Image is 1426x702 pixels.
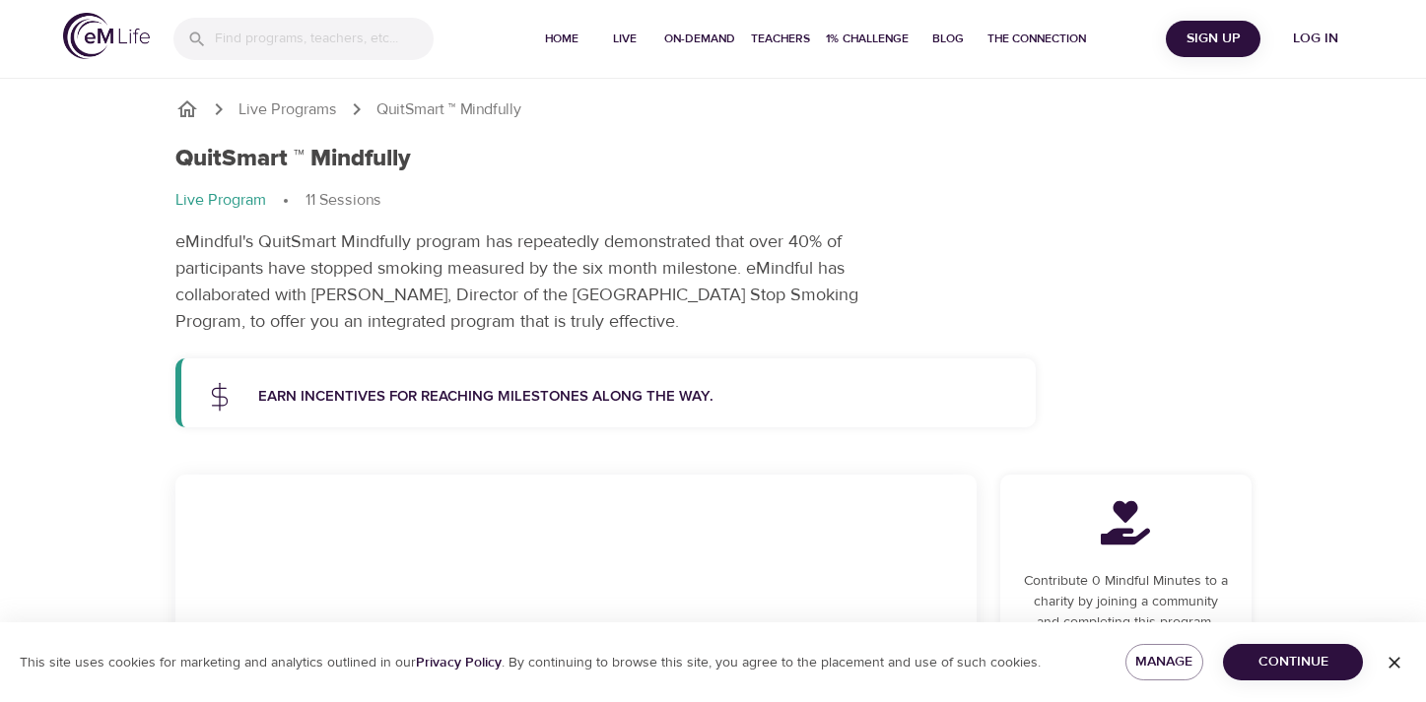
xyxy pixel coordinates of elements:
nav: breadcrumb [175,97,1252,121]
p: Contribute 0 Mindful Minutes to a charity by joining a community and completing this program. [1024,571,1228,633]
button: Manage [1125,644,1203,680]
p: Live Program [175,189,266,212]
h1: QuitSmart ™ Mindfully [175,145,411,173]
img: logo [63,13,150,59]
span: The Connection [987,29,1086,49]
a: Live Programs [238,98,337,121]
nav: breadcrumb [175,189,1252,213]
button: Log in [1268,21,1363,57]
span: Teachers [751,29,810,49]
p: eMindful's QuitSmart Mindfully program has repeatedly demonstrated that over 40% of participants ... [175,228,915,335]
button: Continue [1223,644,1363,680]
input: Find programs, teachers, etc... [215,18,434,60]
span: Continue [1239,650,1347,674]
a: Privacy Policy [416,654,502,671]
span: Home [538,29,585,49]
span: Manage [1141,650,1188,674]
span: Blog [924,29,972,49]
span: Live [601,29,648,49]
span: Log in [1276,27,1355,51]
p: 11 Sessions [306,189,381,212]
span: On-Demand [664,29,735,49]
button: Sign Up [1166,21,1260,57]
p: QuitSmart ™ Mindfully [376,98,521,121]
p: Earn incentives for reaching milestones along the way. [258,386,1013,409]
span: Sign Up [1174,27,1253,51]
span: 1% Challenge [826,29,909,49]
